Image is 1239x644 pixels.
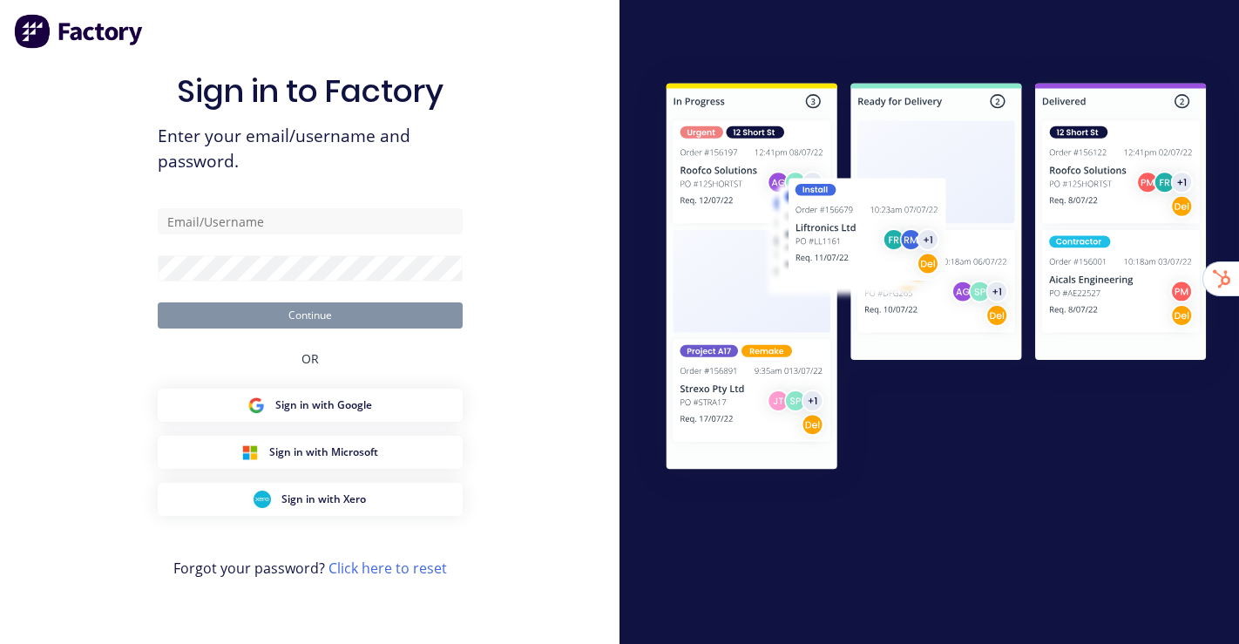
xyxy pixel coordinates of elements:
img: Sign in [633,53,1239,505]
img: Microsoft Sign in [241,444,259,461]
span: Sign in with Google [275,397,372,413]
button: Microsoft Sign inSign in with Microsoft [158,436,463,469]
img: Factory [14,14,145,49]
span: Forgot your password? [173,558,447,579]
input: Email/Username [158,208,463,234]
button: Google Sign inSign in with Google [158,389,463,422]
span: Enter your email/username and password. [158,124,463,174]
span: Sign in with Xero [281,491,366,507]
a: Click here to reset [328,559,447,578]
button: Continue [158,302,463,329]
img: Xero Sign in [254,491,271,508]
button: Xero Sign inSign in with Xero [158,483,463,516]
span: Sign in with Microsoft [269,444,378,460]
div: OR [301,329,319,389]
h1: Sign in to Factory [177,72,443,110]
img: Google Sign in [247,397,265,414]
